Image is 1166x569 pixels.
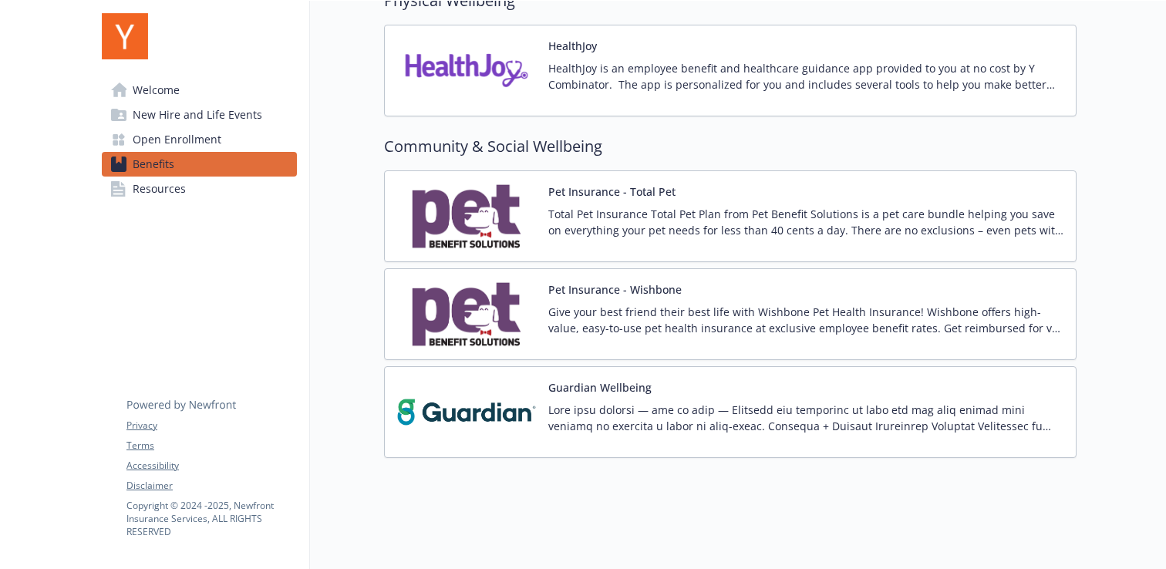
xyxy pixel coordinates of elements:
p: Total Pet Insurance Total Pet Plan from Pet Benefit Solutions is a pet care bundle helping you sa... [548,206,1063,238]
a: Open Enrollment [102,127,297,152]
h2: Community & Social Wellbeing [384,135,1077,158]
a: New Hire and Life Events [102,103,297,127]
p: HealthJoy is an employee benefit and healthcare guidance app provided to you at no cost by Y Comb... [548,60,1063,93]
a: Terms [126,439,296,453]
span: Open Enrollment [133,127,221,152]
img: Pet Benefit Solutions carrier logo [397,183,536,249]
a: Welcome [102,78,297,103]
img: HealthJoy, LLC carrier logo [397,38,536,103]
a: Disclaimer [126,479,296,493]
span: Benefits [133,152,174,177]
a: Benefits [102,152,297,177]
img: Guardian carrier logo [397,379,536,445]
p: Lore ipsu dolorsi — ame co adip — Elitsedd eiu temporinc ut labo etd mag aliq enimad mini veniamq... [548,402,1063,434]
span: Welcome [133,78,180,103]
p: Give your best friend their best life with Wishbone Pet Health Insurance! Wishbone offers high-va... [548,304,1063,336]
button: Guardian Wellbeing [548,379,652,396]
button: Pet Insurance - Wishbone [548,281,682,298]
span: New Hire and Life Events [133,103,262,127]
span: Resources [133,177,186,201]
a: Resources [102,177,297,201]
p: Copyright © 2024 - 2025 , Newfront Insurance Services, ALL RIGHTS RESERVED [126,499,296,538]
a: Privacy [126,419,296,433]
button: Pet Insurance - Total Pet [548,183,676,200]
a: Accessibility [126,459,296,473]
button: HealthJoy [548,38,597,54]
img: Pet Benefit Solutions carrier logo [397,281,536,347]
